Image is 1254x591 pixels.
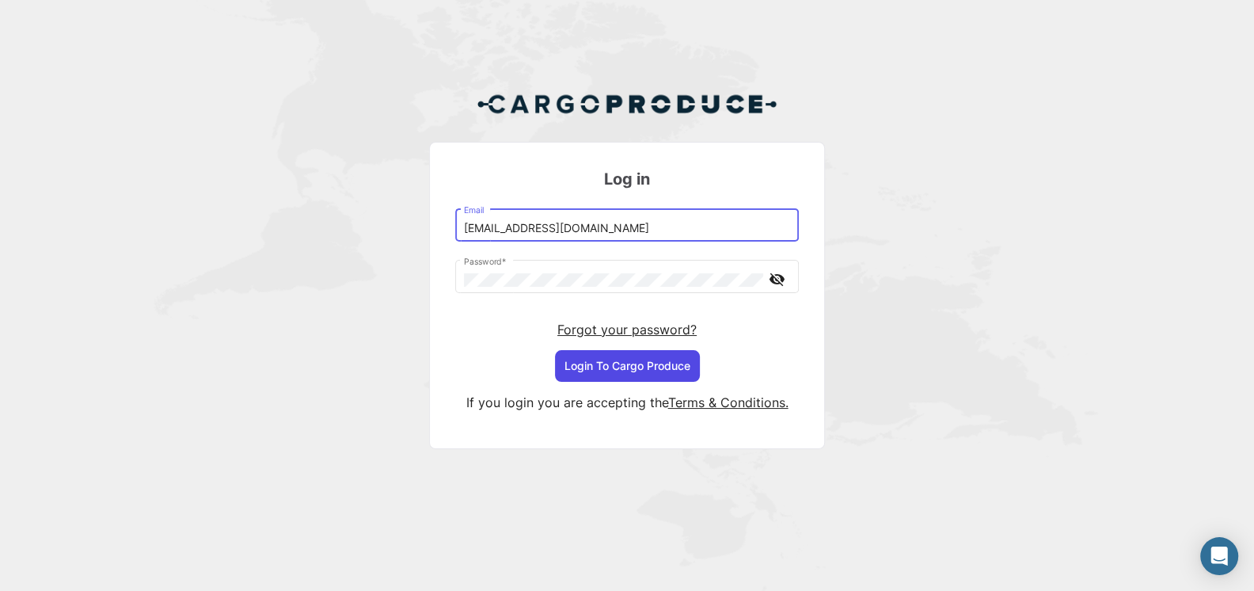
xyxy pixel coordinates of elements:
[466,395,668,410] span: If you login you are accepting the
[767,269,786,289] mat-icon: visibility_off
[557,322,697,337] a: Forgot your password?
[668,395,788,410] a: Terms & Conditions.
[455,168,799,190] h3: Log in
[477,85,777,123] img: Cargo Produce Logo
[555,350,700,382] button: Login To Cargo Produce
[1200,537,1238,575] div: Open Intercom Messenger
[464,222,791,235] input: Email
